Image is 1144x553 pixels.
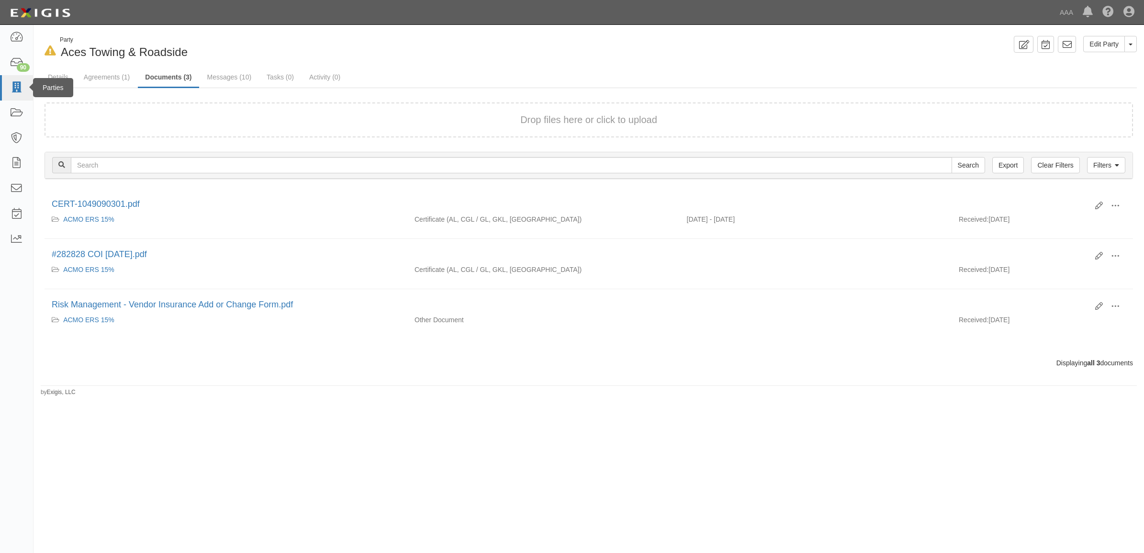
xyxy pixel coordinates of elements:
a: Tasks (0) [259,68,301,87]
div: Auto Liability Commercial General Liability / Garage Liability Garage Keepers Liability On-Hook [407,265,680,274]
a: ACMO ERS 15% [63,266,114,273]
div: #282828 COI 09.08.24.pdf [52,248,1088,261]
div: ACMO ERS 15% [52,265,400,274]
div: [DATE] [952,214,1133,229]
a: ACMO ERS 15% [63,215,114,223]
a: Documents (3) [138,68,199,88]
div: Displaying documents [37,358,1140,368]
div: Aces Towing & Roadside [41,36,582,60]
a: Risk Management - Vendor Insurance Add or Change Form.pdf [52,300,293,309]
div: ACMO ERS 15% [52,214,400,224]
div: Other Document [407,315,680,325]
a: #282828 COI [DATE].pdf [52,249,147,259]
div: CERT-1049090301.pdf [52,198,1088,211]
div: [DATE] [952,265,1133,279]
input: Search [952,157,985,173]
a: Messages (10) [200,68,259,87]
i: Help Center - Complianz [1102,7,1114,18]
div: Auto Liability Commercial General Liability / Garage Liability Garage Keepers Liability On-Hook [407,214,680,224]
img: logo-5460c22ac91f19d4615b14bd174203de0afe785f0fc80cf4dbbc73dc1793850b.png [7,4,73,22]
a: ACMO ERS 15% [63,316,114,324]
div: 90 [17,63,30,72]
div: Risk Management - Vendor Insurance Add or Change Form.pdf [52,299,1088,311]
div: [DATE] [952,315,1133,329]
a: CERT-1049090301.pdf [52,199,140,209]
a: Agreements (1) [77,68,137,87]
p: Received: [959,214,988,224]
div: Effective - Expiration [680,315,952,316]
a: Edit Party [1083,36,1125,52]
div: Effective 09/08/2024 - Expiration 09/08/2025 [680,214,952,224]
a: Details [41,68,76,87]
a: Export [992,157,1024,173]
input: Search [71,157,952,173]
span: Aces Towing & Roadside [61,45,188,58]
div: Parties [33,78,73,97]
div: Party [60,36,188,44]
button: Drop files here or click to upload [520,113,657,127]
div: ACMO ERS 15% [52,315,400,325]
a: Activity (0) [302,68,348,87]
small: by [41,388,76,396]
p: Received: [959,265,988,274]
a: AAA [1055,3,1078,22]
p: Received: [959,315,988,325]
i: In Default since 09/22/2025 [45,46,56,56]
b: all 3 [1087,359,1100,367]
a: Exigis, LLC [47,389,76,395]
a: Clear Filters [1031,157,1079,173]
a: Filters [1087,157,1125,173]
